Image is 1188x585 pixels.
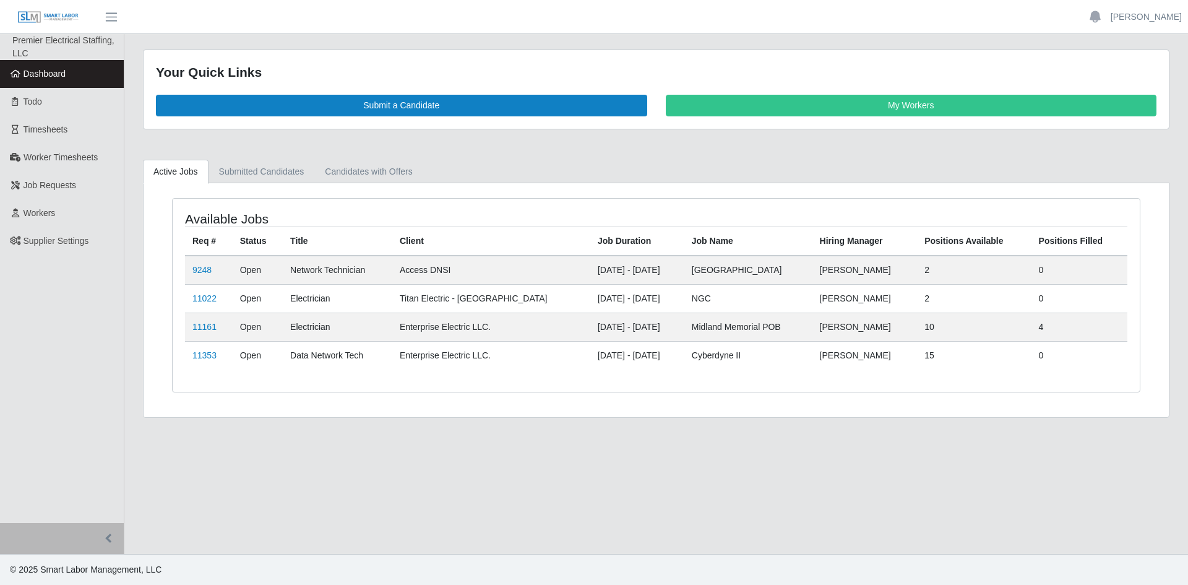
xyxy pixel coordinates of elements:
[283,313,392,341] td: Electrician
[917,313,1031,341] td: 10
[233,227,283,256] th: Status
[12,35,114,58] span: Premier Electrical Staffing, LLC
[684,256,812,285] td: [GEOGRAPHIC_DATA]
[812,256,918,285] td: [PERSON_NAME]
[143,160,209,184] a: Active Jobs
[917,227,1031,256] th: Positions Available
[283,284,392,313] td: Electrician
[192,322,217,332] a: 11161
[233,284,283,313] td: Open
[812,284,918,313] td: [PERSON_NAME]
[392,341,590,370] td: Enterprise Electric LLC.
[812,227,918,256] th: Hiring Manager
[684,227,812,256] th: Job Name
[1031,341,1127,370] td: 0
[192,265,212,275] a: 9248
[684,284,812,313] td: NGC
[1111,11,1182,24] a: [PERSON_NAME]
[1031,227,1127,256] th: Positions Filled
[812,313,918,341] td: [PERSON_NAME]
[590,341,684,370] td: [DATE] - [DATE]
[209,160,315,184] a: Submitted Candidates
[590,256,684,285] td: [DATE] - [DATE]
[24,180,77,190] span: Job Requests
[666,95,1157,116] a: My Workers
[24,124,68,134] span: Timesheets
[24,69,66,79] span: Dashboard
[24,152,98,162] span: Worker Timesheets
[283,341,392,370] td: Data Network Tech
[917,256,1031,285] td: 2
[24,97,42,106] span: Todo
[283,256,392,285] td: Network Technician
[192,293,217,303] a: 11022
[283,227,392,256] th: Title
[590,227,684,256] th: Job Duration
[590,284,684,313] td: [DATE] - [DATE]
[392,313,590,341] td: Enterprise Electric LLC.
[24,208,56,218] span: Workers
[1031,313,1127,341] td: 4
[233,313,283,341] td: Open
[192,350,217,360] a: 11353
[392,284,590,313] td: Titan Electric - [GEOGRAPHIC_DATA]
[233,341,283,370] td: Open
[314,160,423,184] a: Candidates with Offers
[392,227,590,256] th: Client
[590,313,684,341] td: [DATE] - [DATE]
[392,256,590,285] td: Access DNSI
[185,227,233,256] th: Req #
[156,95,647,116] a: Submit a Candidate
[156,63,1156,82] div: Your Quick Links
[1031,284,1127,313] td: 0
[10,565,161,574] span: © 2025 Smart Labor Management, LLC
[185,211,567,227] h4: Available Jobs
[684,341,812,370] td: Cyberdyne II
[24,236,89,246] span: Supplier Settings
[812,341,918,370] td: [PERSON_NAME]
[684,313,812,341] td: Midland Memorial POB
[917,341,1031,370] td: 15
[233,256,283,285] td: Open
[17,11,79,24] img: SLM Logo
[1031,256,1127,285] td: 0
[917,284,1031,313] td: 2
